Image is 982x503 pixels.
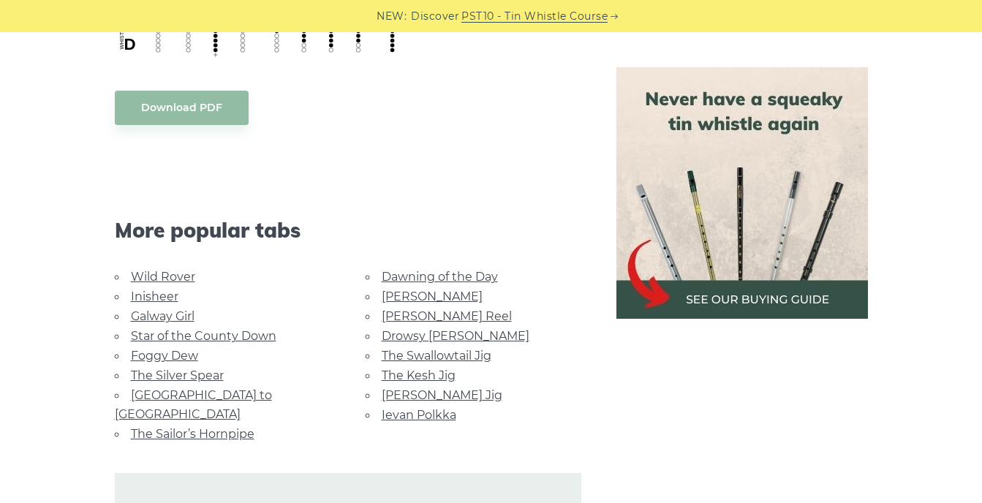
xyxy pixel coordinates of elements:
a: The Kesh Jig [382,368,456,382]
a: Foggy Dew [131,349,198,363]
a: Star of the County Down [131,329,276,343]
a: PST10 - Tin Whistle Course [461,8,608,25]
a: [GEOGRAPHIC_DATA] to [GEOGRAPHIC_DATA] [115,388,272,421]
a: The Silver Spear [131,368,224,382]
span: NEW: [377,8,407,25]
a: Dawning of the Day [382,270,498,284]
a: Ievan Polkka [382,408,456,422]
a: Galway Girl [131,309,194,323]
img: tin whistle buying guide [616,67,868,319]
a: Download PDF [115,91,249,125]
span: More popular tabs [115,218,581,243]
a: [PERSON_NAME] Jig [382,388,502,402]
a: Inisheer [131,290,178,303]
a: The Swallowtail Jig [382,349,491,363]
a: [PERSON_NAME] Reel [382,309,512,323]
a: Wild Rover [131,270,195,284]
a: The Sailor’s Hornpipe [131,427,254,441]
a: [PERSON_NAME] [382,290,483,303]
a: Drowsy [PERSON_NAME] [382,329,529,343]
span: Discover [411,8,459,25]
